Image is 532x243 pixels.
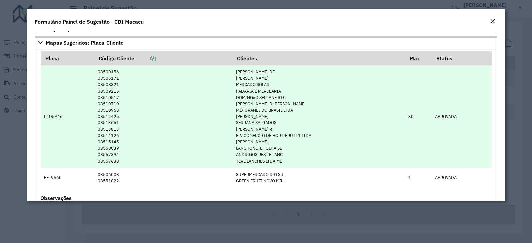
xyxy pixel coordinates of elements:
[233,51,405,65] th: Clientes
[405,168,432,187] td: 1
[488,17,497,26] button: Close
[490,19,495,24] em: Fechar
[94,65,232,168] td: 08500156 08506171 08508321 08509215 08510517 08510710 08510968 08512425 08513651 08513813 0851412...
[46,40,124,45] span: Mapas Sugeridos: Placa-Cliente
[405,65,432,168] td: 30
[432,168,492,187] td: APROVADA
[405,51,432,65] th: Max
[41,51,94,65] th: Placa
[35,18,144,26] h4: Formulário Painel de Sugestão - CDI Macacu
[233,168,405,187] td: SUPERMERCADO RIO SUL GREEN FRUIT NOVO MIL
[40,194,72,202] label: Observações
[94,168,232,187] td: 08506008 08551022
[134,55,156,62] a: Copiar
[233,65,405,168] td: [PERSON_NAME] DE [PERSON_NAME] MERCADO SOLAR PADARIA E MERCEARIA DOMINGaO SERTANEJO C [PERSON_NAM...
[94,51,232,65] th: Código Cliente
[432,51,492,65] th: Status
[432,65,492,168] td: APROVADA
[35,37,497,48] a: Mapas Sugeridos: Placa-Cliente
[41,168,94,187] td: EET9660
[41,65,94,168] td: RTD5A46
